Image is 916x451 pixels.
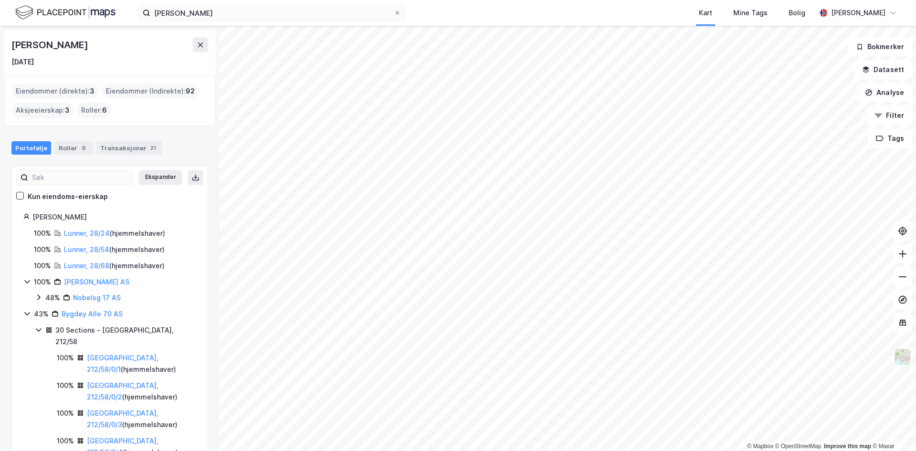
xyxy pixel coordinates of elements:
div: ( hjemmelshaver ) [64,244,165,255]
div: 100% [57,408,74,419]
span: 3 [90,85,94,97]
div: Eiendommer (direkte) : [12,84,98,99]
button: Analyse [857,83,912,102]
div: Kart [699,7,712,19]
a: OpenStreetMap [775,443,822,450]
a: Mapbox [747,443,773,450]
div: 100% [57,380,74,391]
a: [GEOGRAPHIC_DATA], 212/58/0/3 [87,409,158,429]
a: [GEOGRAPHIC_DATA], 212/58/0/1 [87,354,158,373]
div: 100% [57,352,74,364]
div: Bolig [789,7,805,19]
a: Bygdøy Alle 70 AS [62,310,123,318]
div: Portefølje [11,141,51,155]
div: ( hjemmelshaver ) [64,260,165,272]
div: Kontrollprogram for chat [868,405,916,451]
div: ( hjemmelshaver ) [87,380,196,403]
div: [PERSON_NAME] [32,211,196,223]
button: Tags [868,129,912,148]
div: 30 Sections - [GEOGRAPHIC_DATA], 212/58 [55,325,196,347]
div: 48% [45,292,60,304]
a: Nobelsg 17 AS [73,294,121,302]
div: 43% [34,308,49,320]
a: Improve this map [824,443,871,450]
div: Eiendommer (Indirekte) : [102,84,198,99]
div: [PERSON_NAME] [11,37,90,52]
button: Ekspander [139,170,182,185]
div: Kun eiendoms-eierskap [28,191,108,202]
img: logo.f888ab2527a4732fd821a326f86c7f29.svg [15,4,115,21]
div: 6 [79,143,89,153]
button: Filter [866,106,912,125]
div: Transaksjoner [96,141,162,155]
div: 100% [34,276,51,288]
div: Roller : [77,103,111,118]
a: [PERSON_NAME] AS [64,278,129,286]
div: ( hjemmelshaver ) [64,228,165,239]
div: Roller [55,141,93,155]
iframe: Chat Widget [868,405,916,451]
div: Mine Tags [733,7,768,19]
div: ( hjemmelshaver ) [87,352,196,375]
div: 21 [148,143,158,153]
a: [GEOGRAPHIC_DATA], 212/58/0/2 [87,381,158,401]
a: Lunner, 28/54 [64,245,109,253]
span: 3 [65,105,70,116]
div: [PERSON_NAME] [831,7,885,19]
div: [DATE] [11,56,34,68]
span: 92 [186,85,195,97]
a: Lunner, 28/24 [64,229,110,237]
div: ( hjemmelshaver ) [87,408,196,430]
button: Bokmerker [848,37,912,56]
div: Aksjeeierskap : [12,103,73,118]
div: 100% [34,260,51,272]
a: Lunner, 28/68 [64,262,109,270]
input: Søk på adresse, matrikkel, gårdeiere, leietakere eller personer [150,6,394,20]
div: 100% [34,244,51,255]
input: Søk [28,170,133,185]
button: Datasett [854,60,912,79]
img: Z [894,348,912,366]
span: 6 [102,105,107,116]
div: 100% [34,228,51,239]
div: 100% [57,435,74,447]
